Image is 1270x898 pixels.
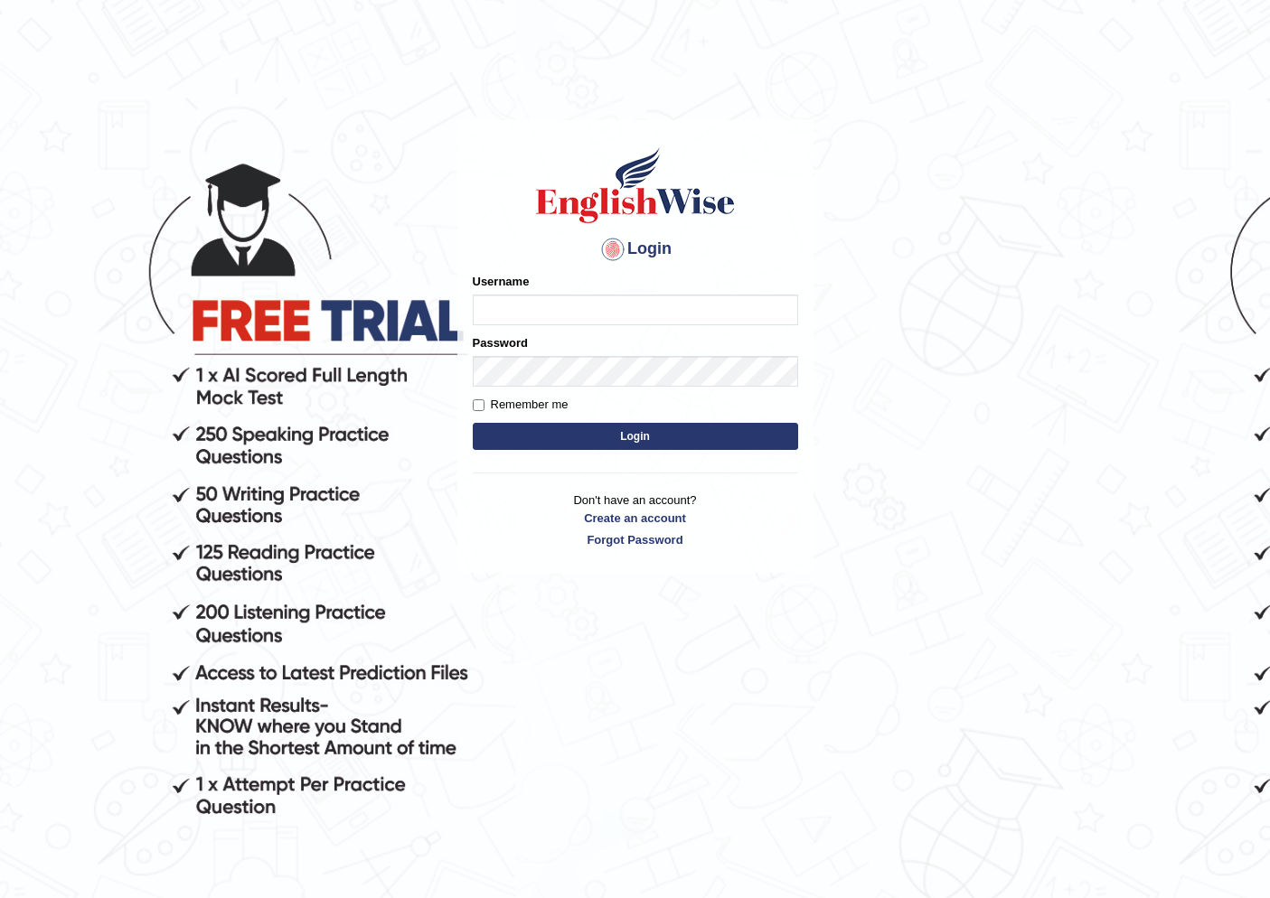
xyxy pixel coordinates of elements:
[473,510,798,527] a: Create an account
[473,235,798,264] h4: Login
[473,396,569,414] label: Remember me
[473,491,798,547] p: Don't have an account?
[473,273,530,290] label: Username
[473,399,484,411] input: Remember me
[473,423,798,450] button: Login
[473,531,798,548] a: Forgot Password
[473,334,528,351] label: Password
[532,145,738,226] img: Logo of English Wise sign in for intelligent practice with AI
